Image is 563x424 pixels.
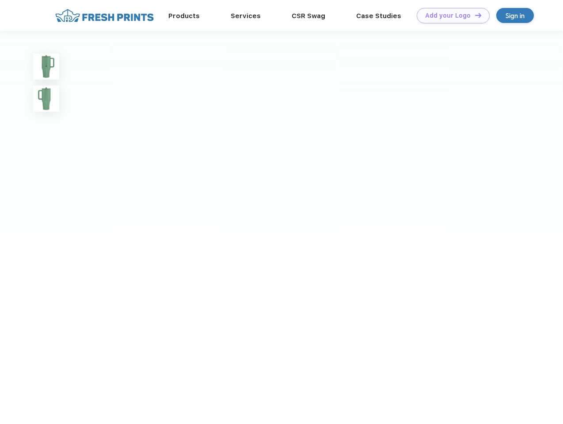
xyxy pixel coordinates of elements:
img: DT [475,13,481,18]
a: Products [168,12,200,20]
div: Add your Logo [425,12,471,19]
img: fo%20logo%202.webp [53,8,156,23]
img: func=resize&h=100 [33,53,59,79]
img: func=resize&h=100 [33,86,59,112]
div: Sign in [506,11,525,21]
a: Sign in [496,8,534,23]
